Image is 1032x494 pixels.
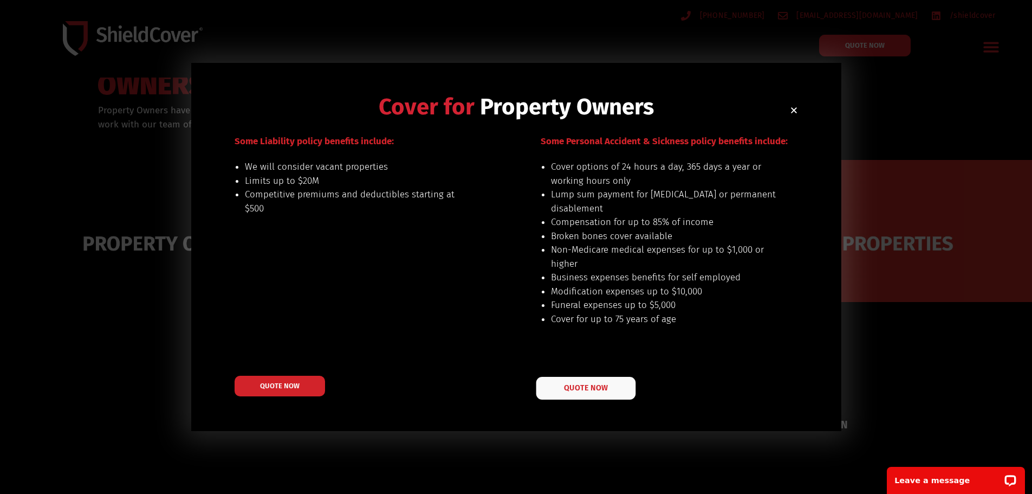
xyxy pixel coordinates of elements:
[551,298,777,312] li: Funeral expenses up to $5,000
[790,106,798,114] a: Close
[551,243,777,271] li: Non-Medicare medical expenses for up to $1,000 or higher
[551,215,777,229] li: Compensation for up to 85% of income
[541,136,788,147] span: Some Personal Accident & Sickness policy benefits include:
[245,188,471,215] li: Competitive premiums and deductibles starting at $500
[245,174,471,188] li: Limits up to $20M
[551,285,777,299] li: Modification expenses up to $10,000
[260,382,300,389] span: QUOTE NOW
[245,160,471,174] li: We will consider vacant properties
[880,460,1032,494] iframe: LiveChat chat widget
[564,384,607,392] span: QUOTE NOW
[536,377,635,400] a: QUOTE NOW
[379,93,475,120] span: Cover for
[235,136,394,147] span: Some Liability policy benefits include:
[551,188,777,215] li: Lump sum payment for [MEDICAL_DATA] or permanent disablement
[551,160,777,188] li: Cover options of 24 hours a day, 365 days a year or working hours only
[235,376,325,396] a: QUOTE NOW
[551,229,777,243] li: Broken bones cover available
[480,93,654,120] span: Property Owners
[551,312,777,326] li: Cover for up to 75 years of age
[551,271,777,285] li: Business expenses benefits for self employed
